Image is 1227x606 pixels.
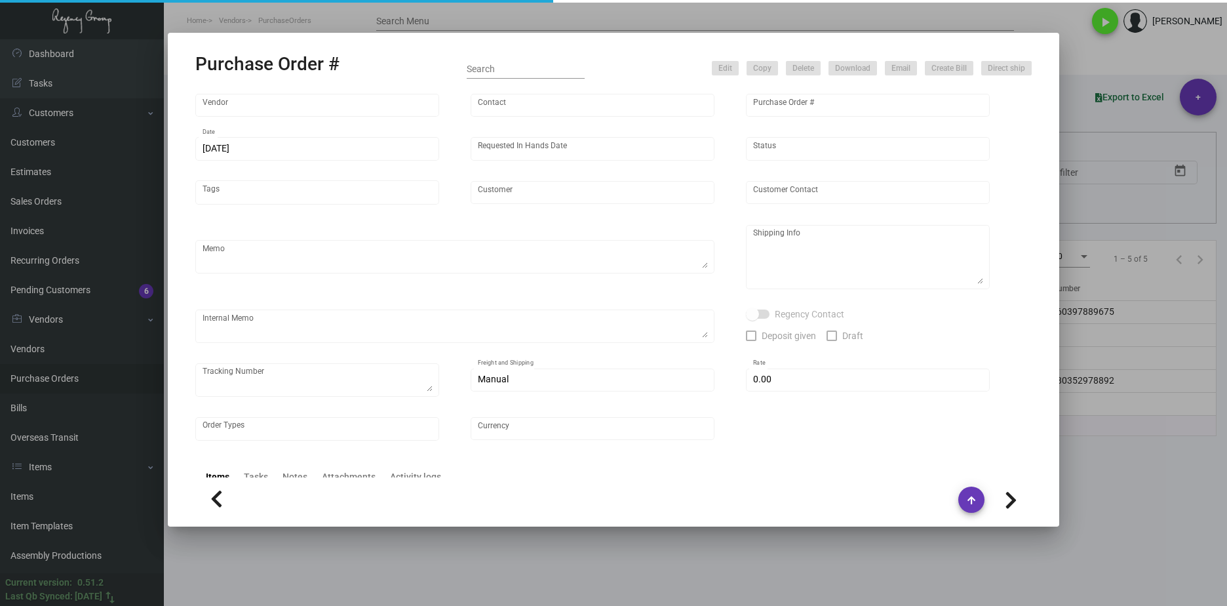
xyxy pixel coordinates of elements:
[981,61,1032,75] button: Direct ship
[244,470,268,484] div: Tasks
[842,328,863,344] span: Draft
[77,576,104,590] div: 0.51.2
[206,470,229,484] div: Items
[925,61,973,75] button: Create Bill
[322,470,376,484] div: Attachments
[282,470,307,484] div: Notes
[792,63,814,74] span: Delete
[747,61,778,75] button: Copy
[891,63,910,74] span: Email
[931,63,967,74] span: Create Bill
[835,63,870,74] span: Download
[828,61,877,75] button: Download
[195,53,340,75] h2: Purchase Order #
[390,470,441,484] div: Activity logs
[786,61,821,75] button: Delete
[762,328,816,344] span: Deposit given
[885,61,917,75] button: Email
[478,374,509,384] span: Manual
[5,576,72,590] div: Current version:
[775,306,844,322] span: Regency Contact
[712,61,739,75] button: Edit
[5,590,102,603] div: Last Qb Synced: [DATE]
[718,63,732,74] span: Edit
[988,63,1025,74] span: Direct ship
[753,63,771,74] span: Copy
